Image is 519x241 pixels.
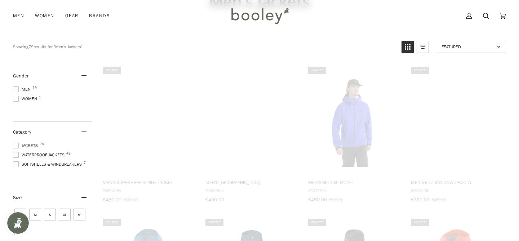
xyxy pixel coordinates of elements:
span: Women [13,95,39,102]
span: Category [13,129,31,135]
span: 1 [39,95,41,99]
a: Sort options [437,41,506,53]
span: Size: S [44,209,56,220]
span: 48 [66,152,71,155]
span: Size [13,194,22,201]
span: Jackets [13,142,40,149]
span: Gear [65,12,79,19]
span: Size: L [14,209,26,220]
span: Gender [13,72,29,79]
span: 79 [32,86,37,90]
div: Showing results for "Men's Jackets" [13,41,396,53]
span: Featured [442,44,494,50]
span: Softshells & Windbreakers [13,161,84,168]
span: Size: XS [74,209,85,220]
iframe: Button to open loyalty program pop-up [7,212,29,234]
b: 79 [28,44,34,50]
a: View list mode [417,41,429,53]
span: Men [13,86,33,93]
img: Booley [228,5,291,26]
span: Size: M [29,209,41,220]
span: Men [13,12,24,19]
span: 24 [40,142,44,146]
span: Size: XL [59,209,71,220]
span: Waterproof Jackets [13,152,67,158]
a: View grid mode [402,41,414,53]
span: 7 [84,161,86,165]
span: Brands [89,12,110,19]
span: Women [35,12,54,19]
